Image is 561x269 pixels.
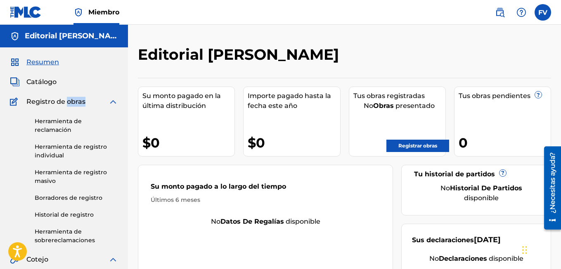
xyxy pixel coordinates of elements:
[73,7,83,17] img: Máximo titular de derechos
[495,7,505,17] img: buscar
[151,196,380,204] div: Últimos 6 meses
[108,97,118,107] img: expand
[25,31,118,41] h5: Felipe Vidal Publishing
[450,184,522,192] strong: Historial de partidos
[520,229,561,269] div: Widget de chat
[489,255,523,262] font: disponible
[513,4,530,21] div: Help
[26,77,57,87] span: Catálogo
[10,77,20,87] img: Catalog
[10,57,59,67] a: SummaryResumen
[492,4,508,21] a: Public Search
[429,255,439,262] font: No
[26,57,59,67] span: Resumen
[10,255,20,264] img: Matching
[142,91,234,111] font: Su monto pagado en la última distribución
[520,229,561,269] iframe: Chat Widget
[138,45,343,64] h2: Editorial [PERSON_NAME]
[35,227,118,245] a: Herramienta de sobrereclamaciones
[248,133,340,152] div: $0
[10,6,42,18] img: Logotipo de MLC
[535,91,542,98] span: ?
[286,218,320,225] font: disponible
[414,169,495,179] font: Tu historial de partidos
[26,255,48,264] span: Cotejo
[10,57,20,67] img: Summary
[439,255,487,262] strong: Declaraciones
[211,218,220,225] font: No
[535,4,551,21] div: User Menu
[395,102,435,110] font: presentado
[10,31,20,41] img: Accounts
[538,144,561,233] iframe: Resource Center
[364,102,373,110] font: No
[386,140,449,152] a: Registrar obras
[516,7,526,17] img: Ayuda
[412,236,474,244] font: Sus declaraciones
[522,238,527,262] div: Arrastrar
[35,211,118,219] a: Historial de registro
[220,218,284,225] strong: Datos de regalías
[373,102,394,110] strong: Obras
[499,170,506,176] span: ?
[464,194,499,202] font: disponible
[151,182,380,196] div: Su monto pagado a lo largo del tiempo
[459,91,530,101] font: Tus obras pendientes
[35,194,118,202] a: Borradores de registro
[440,184,450,192] font: No
[35,168,118,185] a: Herramienta de registro masivo
[26,97,85,107] span: Registro de obras
[474,235,501,244] span: [DATE]
[35,117,118,134] a: Herramienta de reclamación
[35,143,118,160] a: Herramienta de registro individual
[142,133,234,152] div: $0
[108,255,118,264] img: expand
[248,91,340,111] font: Importe pagado hasta la fecha este año
[88,7,119,17] span: Miembro
[10,97,21,107] img: Works Registration
[353,91,425,101] font: Tus obras registradas
[459,133,551,152] div: 0
[10,77,57,87] a: CatalogCatálogo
